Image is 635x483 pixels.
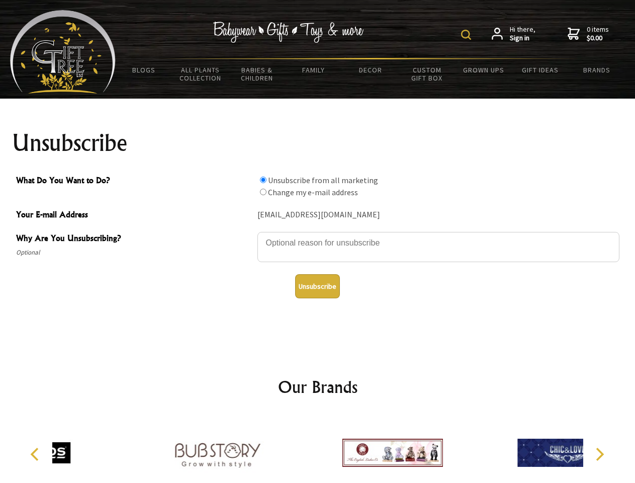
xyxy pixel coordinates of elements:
a: Decor [342,59,399,80]
span: 0 items [587,25,609,43]
a: BLOGS [116,59,172,80]
button: Previous [25,443,47,465]
a: Custom Gift Box [399,59,456,89]
h2: Our Brands [20,375,615,399]
span: Why Are You Unsubscribing? [16,232,252,247]
a: Gift Ideas [512,59,569,80]
a: Family [286,59,342,80]
span: What Do You Want to Do? [16,174,252,189]
img: Babyware - Gifts - Toys and more... [10,10,116,94]
a: Babies & Children [229,59,286,89]
div: [EMAIL_ADDRESS][DOMAIN_NAME] [257,207,619,223]
img: product search [461,30,471,40]
h1: Unsubscribe [12,131,623,155]
a: Grown Ups [455,59,512,80]
span: Optional [16,247,252,259]
textarea: Why Are You Unsubscribing? [257,232,619,262]
button: Next [588,443,610,465]
a: Brands [569,59,625,80]
a: All Plants Collection [172,59,229,89]
span: Your E-mail Address [16,208,252,223]
label: Unsubscribe from all marketing [268,175,378,185]
img: Babywear - Gifts - Toys & more [213,22,364,43]
label: Change my e-mail address [268,187,358,197]
span: Hi there, [510,25,535,43]
input: What Do You Want to Do? [260,189,266,195]
a: 0 items$0.00 [568,25,609,43]
strong: $0.00 [587,34,609,43]
a: Hi there,Sign in [492,25,535,43]
input: What Do You Want to Do? [260,177,266,183]
strong: Sign in [510,34,535,43]
button: Unsubscribe [295,274,340,298]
